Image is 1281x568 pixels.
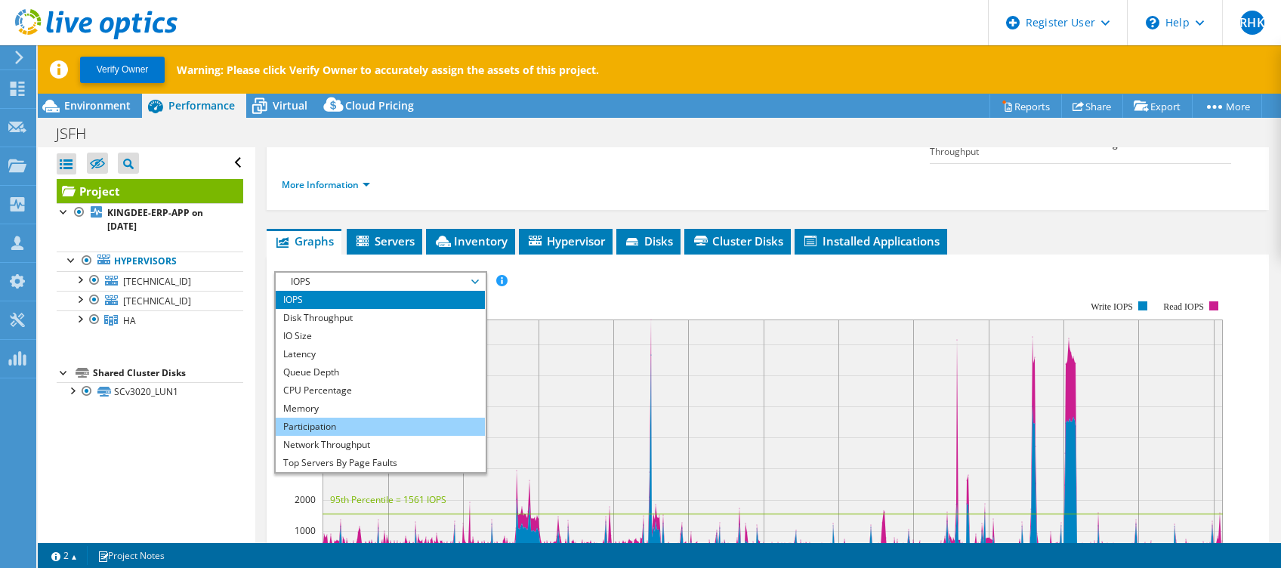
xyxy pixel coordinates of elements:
[276,291,485,309] li: IOPS
[49,125,110,142] h1: JSFH
[282,178,370,191] a: More Information
[276,381,485,400] li: CPU Percentage
[87,546,175,565] a: Project Notes
[57,291,243,310] a: [TECHNICAL_ID]
[1240,11,1264,35] span: RHK
[93,364,243,382] div: Shared Cluster Disks
[41,546,88,565] a: 2
[283,273,477,291] span: IOPS
[64,98,131,113] span: Environment
[276,454,485,472] li: Top Servers By Page Faults
[276,327,485,345] li: IO Size
[295,524,316,537] text: 1000
[276,363,485,381] li: Queue Depth
[107,206,203,233] b: KINGDEE-ERP-APP on [DATE]
[624,233,673,248] span: Disks
[354,233,415,248] span: Servers
[1068,137,1147,150] b: 686.60 megabits/s
[57,310,243,330] a: HA
[276,345,485,363] li: Latency
[692,233,783,248] span: Cluster Disks
[276,436,485,454] li: Network Throughput
[434,233,508,248] span: Inventory
[1061,94,1123,118] a: Share
[276,418,485,436] li: Participation
[330,493,446,506] text: 95th Percentile = 1561 IOPS
[276,400,485,418] li: Memory
[345,98,414,113] span: Cloud Pricing
[1163,301,1204,312] text: Read IOPS
[274,233,334,248] span: Graphs
[123,295,191,307] span: [TECHNICAL_ID]
[1146,16,1159,29] svg: \n
[273,98,307,113] span: Virtual
[168,98,235,113] span: Performance
[526,233,605,248] span: Hypervisor
[989,94,1062,118] a: Reports
[57,271,243,291] a: [TECHNICAL_ID]
[1122,94,1193,118] a: Export
[802,233,940,248] span: Installed Applications
[276,309,485,327] li: Disk Throughput
[57,252,243,271] a: Hypervisors
[57,382,243,402] a: SCv3020_LUN1
[295,493,316,506] text: 2000
[123,275,191,288] span: [TECHNICAL_ID]
[80,57,165,83] button: Verify Owner
[123,314,136,327] span: HA
[1192,94,1262,118] a: More
[1091,301,1133,312] text: Write IOPS
[177,63,599,77] p: Warning: Please click Verify Owner to accurately assign the assets of this project.
[57,179,243,203] a: Project
[57,203,243,236] a: KINGDEE-ERP-APP on [DATE]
